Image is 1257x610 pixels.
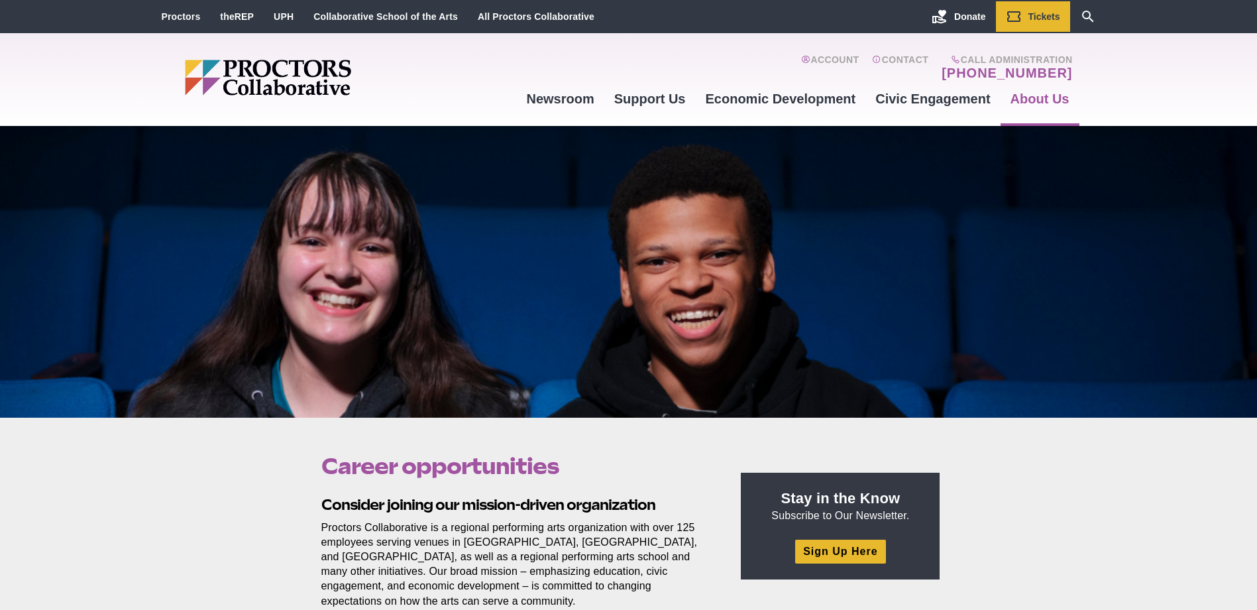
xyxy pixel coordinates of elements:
a: Support Us [604,81,696,117]
a: Newsroom [516,81,604,117]
a: Tickets [996,1,1070,32]
a: Collaborative School of the Arts [313,11,458,22]
span: Call Administration [938,54,1072,65]
span: Tickets [1028,11,1060,22]
p: Subscribe to Our Newsletter. [757,489,924,523]
span: Donate [954,11,985,22]
a: Account [801,54,859,81]
strong: Consider joining our mission-driven organization [321,496,655,513]
a: Economic Development [696,81,866,117]
a: Donate [922,1,995,32]
img: Proctors logo [185,60,453,95]
a: Proctors [162,11,201,22]
a: [PHONE_NUMBER] [942,65,1072,81]
a: About Us [1001,81,1079,117]
a: Sign Up Here [795,540,885,563]
p: Proctors Collaborative is a regional performing arts organization with over 125 employees serving... [321,520,711,608]
a: All Proctors Collaborative [478,11,594,22]
strong: Stay in the Know [781,490,901,507]
h1: Career opportunities [321,454,711,479]
a: UPH [274,11,294,22]
a: Civic Engagement [865,81,1000,117]
a: Search [1070,1,1106,32]
a: Contact [872,54,928,81]
a: theREP [220,11,254,22]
